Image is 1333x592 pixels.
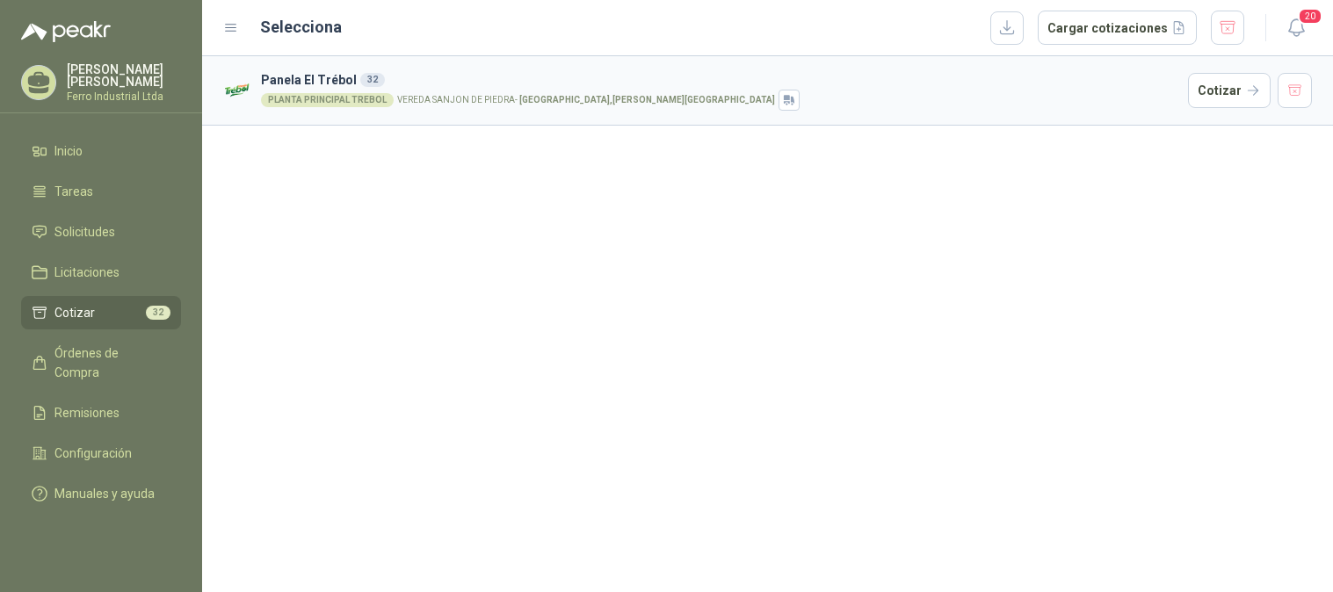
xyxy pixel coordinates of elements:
[54,403,120,422] span: Remisiones
[21,175,181,208] a: Tareas
[1280,12,1312,44] button: 20
[54,303,95,322] span: Cotizar
[21,21,111,42] img: Logo peakr
[21,477,181,510] a: Manuales y ayuda
[1038,11,1197,46] button: Cargar cotizaciones
[21,256,181,289] a: Licitaciones
[1298,8,1322,25] span: 20
[360,73,385,87] div: 32
[54,222,115,242] span: Solicitudes
[1188,73,1271,108] button: Cotizar
[397,96,775,105] p: VEREDA SANJON DE PIEDRA -
[21,134,181,168] a: Inicio
[21,396,181,430] a: Remisiones
[54,484,155,503] span: Manuales y ayuda
[21,336,181,389] a: Órdenes de Compra
[67,91,181,102] p: Ferro Industrial Ltda
[67,63,181,88] p: [PERSON_NAME] [PERSON_NAME]
[21,437,181,470] a: Configuración
[54,263,120,282] span: Licitaciones
[54,343,164,382] span: Órdenes de Compra
[21,215,181,249] a: Solicitudes
[261,70,1181,90] h3: Panela El Trébol
[54,141,83,161] span: Inicio
[146,306,170,320] span: 32
[261,93,394,107] div: PLANTA PRINCIPAL TREBOL
[21,296,181,329] a: Cotizar32
[54,444,132,463] span: Configuración
[260,15,342,40] h2: Selecciona
[223,76,254,106] img: Company Logo
[519,95,775,105] strong: [GEOGRAPHIC_DATA] , [PERSON_NAME][GEOGRAPHIC_DATA]
[54,182,93,201] span: Tareas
